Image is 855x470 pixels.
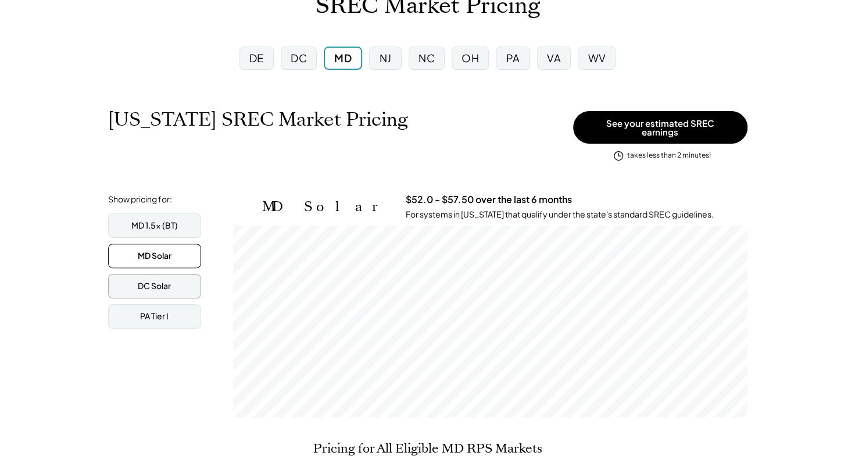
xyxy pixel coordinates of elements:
div: OH [462,51,479,65]
div: takes less than 2 minutes! [627,151,711,161]
div: DC Solar [138,280,171,292]
div: MD Solar [138,250,171,262]
div: NJ [380,51,392,65]
div: DC [291,51,307,65]
div: PA [506,51,520,65]
div: MD [334,51,352,65]
div: MD 1.5x (BT) [131,220,178,232]
button: See your estimated SREC earnings [573,111,747,144]
div: Show pricing for: [108,194,172,205]
div: WV [588,51,606,65]
div: VA [547,51,561,65]
div: NC [418,51,435,65]
div: For systems in [US_STATE] that qualify under the state's standard SREC guidelines. [406,209,714,220]
h2: Pricing for All Eligible MD RPS Markets [313,441,542,456]
div: PA Tier I [140,311,169,322]
h3: $52.0 - $57.50 over the last 6 months [406,194,572,206]
h2: MD Solar [262,198,388,215]
h1: [US_STATE] SREC Market Pricing [108,108,408,131]
div: DE [249,51,264,65]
